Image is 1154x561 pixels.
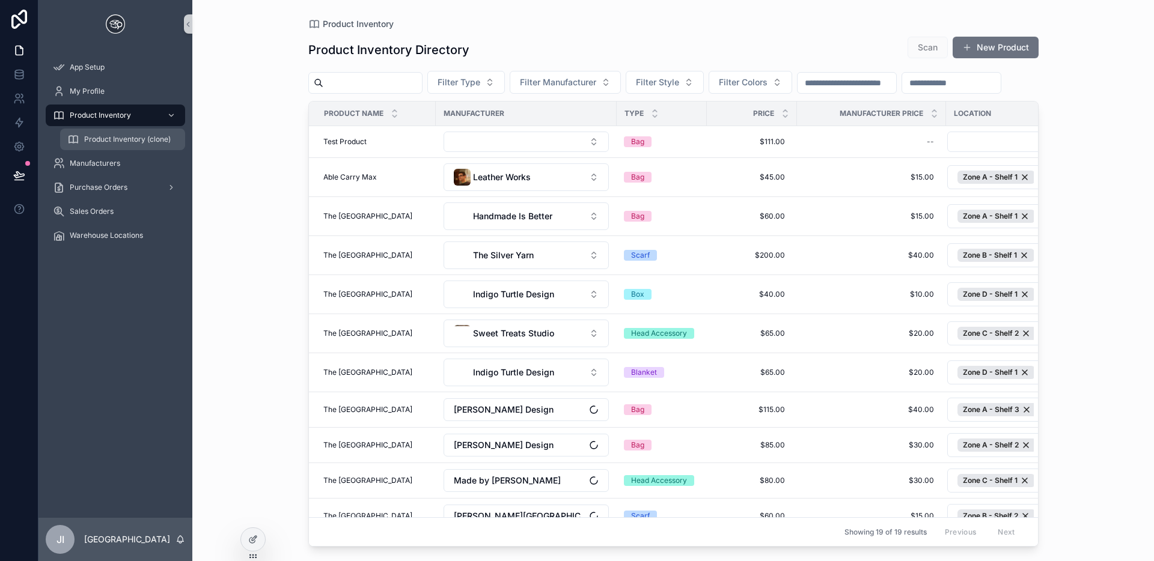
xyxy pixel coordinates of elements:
span: The [GEOGRAPHIC_DATA] [323,440,412,450]
button: Unselect 6 [957,474,1035,487]
span: The [GEOGRAPHIC_DATA] [323,476,412,485]
a: The [GEOGRAPHIC_DATA] [323,250,429,260]
a: $45.00 [714,168,790,187]
span: Filter Manufacturer [520,76,596,88]
a: The [GEOGRAPHIC_DATA] [323,405,429,414]
button: Unselect 2 [957,438,1036,452]
button: Select Button [444,241,609,269]
a: $60.00 [714,506,790,526]
span: My Profile [70,86,105,96]
button: Unselect 3 [957,403,1037,416]
button: Select Button [444,320,609,347]
span: The [GEOGRAPHIC_DATA] [323,511,412,521]
button: Select Button [444,202,609,230]
button: Select Button [947,504,1058,528]
span: $85.00 [719,440,785,450]
a: $30.00 [804,471,939,490]
span: Zone D - Shelf 1 [963,290,1018,299]
a: $40.00 [804,246,939,265]
span: The Silver Yarn [473,249,534,261]
div: Bag [631,211,644,222]
a: The [GEOGRAPHIC_DATA] [323,476,429,485]
span: Product Inventory [323,18,394,30]
span: Zone C - Shelf 1 [963,476,1018,485]
a: Select Button [443,358,609,387]
span: Zone A - Shelf 1 [963,172,1018,182]
a: Head Accessory [624,475,700,486]
button: Select Button [947,360,1058,384]
a: Select Button [947,282,1059,307]
a: Sales Orders [46,201,185,222]
button: Unselect 1 [957,210,1035,223]
span: $20.00 [809,329,934,338]
a: Warehouse Locations [46,225,185,246]
span: Test Product [323,137,367,147]
div: -- [927,137,934,147]
span: Manufacturer Price [840,109,923,118]
a: $60.00 [714,207,790,226]
span: Showing 19 of 19 results [844,527,927,537]
a: My Profile [46,80,185,102]
a: Bag [624,211,700,222]
a: Select Button [443,469,609,493]
a: $65.00 [714,324,790,343]
a: Select Button [947,165,1059,190]
div: Head Accessory [631,328,687,339]
h1: Product Inventory Directory [308,41,469,58]
button: Select Button [444,163,609,191]
div: Bag [631,440,644,450]
button: Select Button [709,71,792,94]
a: Select Button [947,397,1059,422]
span: Price [753,109,774,118]
a: $15.00 [804,207,939,226]
a: $15.00 [804,168,939,187]
a: $65.00 [714,363,790,382]
div: Scarf [631,511,650,521]
a: Select Button [947,204,1059,229]
a: Select Button [443,319,609,348]
span: $200.00 [719,250,785,260]
button: New Product [953,37,1039,58]
a: Select Button [947,360,1059,385]
span: Zone A - Shelf 1 [963,211,1018,221]
button: Select Button [444,280,609,308]
span: [PERSON_NAME] Design [454,404,554,416]
a: Blanket [624,367,700,378]
span: The [GEOGRAPHIC_DATA] [323,290,412,299]
button: Select Button [947,204,1058,228]
a: Box [624,289,700,300]
span: App Setup [70,62,105,72]
a: $30.00 [804,435,939,455]
button: Unselect 4 [957,249,1034,262]
a: Select Button [443,280,609,309]
a: Select Button [443,433,609,457]
a: Purchase Orders [46,177,185,198]
a: $20.00 [804,324,939,343]
a: App Setup [46,56,185,78]
span: $10.00 [809,290,934,299]
button: Select Button [947,165,1058,189]
span: Zone A - Shelf 2 [963,440,1019,450]
span: Leather Works [473,171,531,183]
a: $40.00 [804,400,939,419]
a: $10.00 [804,285,939,304]
button: Select Button [427,71,505,94]
span: Zone D - Shelf 1 [963,368,1018,377]
span: $30.00 [809,476,934,485]
span: The [GEOGRAPHIC_DATA] [323,368,412,377]
span: Filter Type [438,76,480,88]
a: Product Inventory [308,18,394,30]
span: $40.00 [809,250,934,260]
a: Test Product [323,137,429,147]
a: Select Button [443,163,609,192]
a: Bag [624,404,700,415]
a: Product Inventory [46,105,185,126]
a: The [GEOGRAPHIC_DATA] [323,290,429,299]
button: Select Button [510,71,621,94]
button: Select Button [947,243,1058,267]
span: Manufacturers [70,159,120,168]
span: $111.00 [719,137,785,147]
span: $60.00 [719,511,785,521]
span: $115.00 [719,405,785,414]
